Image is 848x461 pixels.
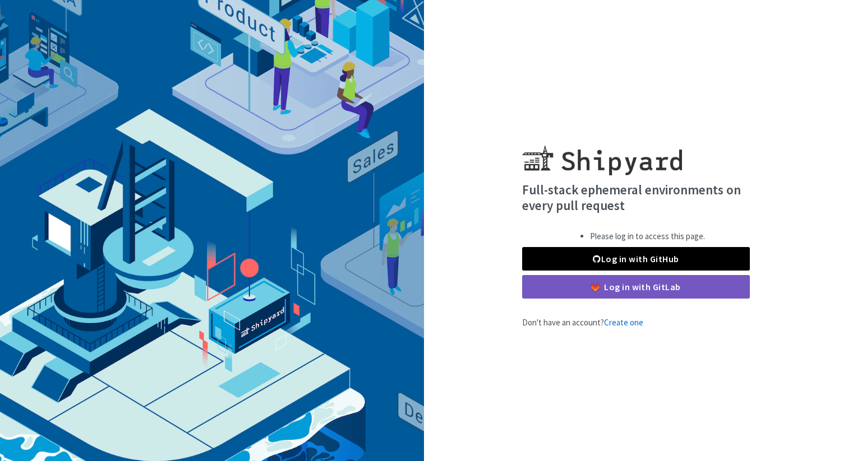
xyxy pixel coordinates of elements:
[522,132,682,175] img: Shipyard logo
[590,230,705,243] li: Please log in to access this page.
[522,317,643,328] span: Don't have an account?
[522,182,750,213] h4: Full-stack ephemeral environments on every pull request
[591,283,600,291] img: gitlab-color.svg
[522,275,750,299] a: Log in with GitLab
[604,317,643,328] a: Create one
[522,247,750,271] a: Log in with GitHub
